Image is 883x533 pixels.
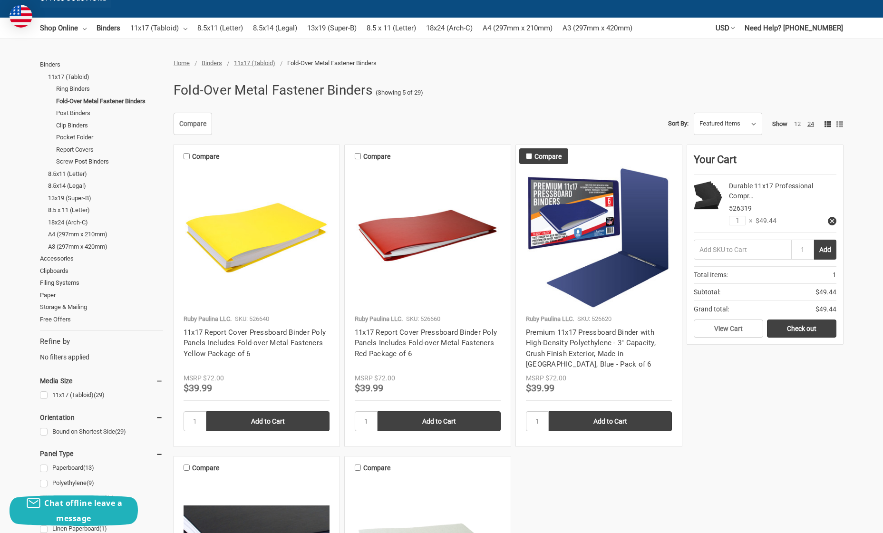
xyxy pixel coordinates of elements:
span: (1) [99,525,107,532]
a: Premium 11x17 Pressboard Binder with High-Density Polyethylene - 3" Capacity, Crush Finish Exteri... [526,328,656,369]
span: Show [772,120,787,127]
input: Compare [184,465,190,471]
span: $72.00 [203,374,224,382]
input: Compare [355,153,361,159]
img: 11x17 Report Cover Pressboard Binder Poly Panels Includes Fold-over Metal Fasteners Red Package of 6 [355,166,501,309]
a: Check out [767,320,836,338]
img: 11x17 Report Cover Pressboard Binder Poly Panels Includes Fold-over Metal Fasteners Blue Package ... [526,166,672,309]
input: Add to Cart [206,411,330,431]
span: Subtotal: [694,287,720,297]
a: Durable 11x17 Professional Compr… [729,182,814,200]
a: 11x17 (Tabloid) [40,389,163,402]
a: A3 (297mm x 420mm) [563,18,632,39]
a: 12 [794,120,801,127]
label: Compare [348,460,397,475]
span: (9) [87,479,94,486]
a: Accessories [40,252,163,265]
a: Home [174,59,190,67]
a: Storage & Mailing [40,301,163,313]
a: Premium Fiberboard [40,492,163,505]
div: MSRP [526,373,544,383]
a: Paper [40,289,163,301]
span: 526319 [729,204,752,212]
a: 8.5x14 (Legal) [48,180,163,192]
a: 11x17 Report Cover Pressboard Binder Poly Panels Includes Fold-over Metal Fasteners Red Package of 6 [355,328,497,358]
span: $49.44 [815,304,836,314]
div: MSRP [184,373,202,383]
a: Report Covers [56,144,163,156]
span: (29) [115,428,126,435]
img: duty and tax information for United States [10,5,32,28]
button: Chat offline leave a message [10,495,138,526]
a: Filing Systems [40,277,163,289]
span: 1 [833,270,836,280]
a: 13x19 (Super-B) [48,192,163,204]
a: View Cart [694,320,763,338]
label: Sort By: [668,116,689,131]
a: 11x17 (Tabloid) [234,59,275,67]
p: Ruby Paulina LLC. [355,314,403,324]
input: Add to Cart [378,411,501,431]
a: 8.5 x 11 (Letter) [367,18,416,39]
a: A4 (297mm x 210mm) [483,18,553,39]
iframe: Google Customer Reviews [805,507,883,533]
a: Need Help? [PHONE_NUMBER] [745,18,843,39]
a: Clipboards [40,265,163,277]
span: Chat offline leave a message [44,498,122,523]
label: Compare [348,148,397,164]
span: $72.00 [374,374,395,382]
span: × [746,216,752,226]
span: $49.44 [752,216,776,226]
label: Compare [519,148,568,164]
a: Free Offers [40,313,163,326]
img: 11" x17" Premium Fiberboard Report Protection | Metal Fastener Securing System | Sophisticated Pa... [694,181,722,210]
a: Binders [202,59,222,67]
a: Compare [174,113,212,136]
span: $39.99 [184,382,212,394]
a: Fold-Over Metal Fastener Binders [56,95,163,107]
input: Add SKU to Cart [694,240,791,260]
a: 18x24 (Arch-C) [48,216,163,229]
a: A4 (297mm x 210mm) [48,228,163,241]
label: Compare [177,148,226,164]
a: 11x17 (Tabloid) [48,71,163,83]
a: Shop Online [40,18,87,39]
span: $39.99 [355,382,383,394]
div: MSRP [355,373,373,383]
h5: Media Size [40,375,163,387]
a: A3 (297mm x 420mm) [48,241,163,253]
label: Compare [177,460,226,475]
span: Fold-Over Metal Fastener Binders [287,59,377,67]
a: 11x17 (Tabloid) [130,18,187,39]
p: SKU: 526640 [235,314,269,324]
a: Paperboard [40,462,163,475]
p: Ruby Paulina LLC. [526,314,574,324]
a: Screw Post Binders [56,155,163,168]
span: $72.00 [545,374,566,382]
input: Compare [355,465,361,471]
a: Pocket Folder [56,131,163,144]
p: Ruby Paulina LLC. [184,314,232,324]
a: Bound on Shortest Side [40,426,163,438]
a: Post Binders [56,107,163,119]
h5: Panel Type [40,448,163,459]
span: (Showing 5 of 29) [376,88,423,97]
a: 8.5x14 (Legal) [253,18,297,39]
p: SKU: 526620 [577,314,611,324]
a: USD [716,18,735,39]
a: Binders [97,18,120,39]
a: 18x24 (Arch-C) [426,18,473,39]
span: (13) [83,464,94,471]
a: Clip Binders [56,119,163,132]
span: (29) [94,391,105,398]
a: 8.5x11 (Letter) [197,18,243,39]
a: 8.5 x 11 (Letter) [48,204,163,216]
a: 8.5x11 (Letter) [48,168,163,180]
span: Total Items: [694,270,728,280]
h5: Refine by [40,336,163,347]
